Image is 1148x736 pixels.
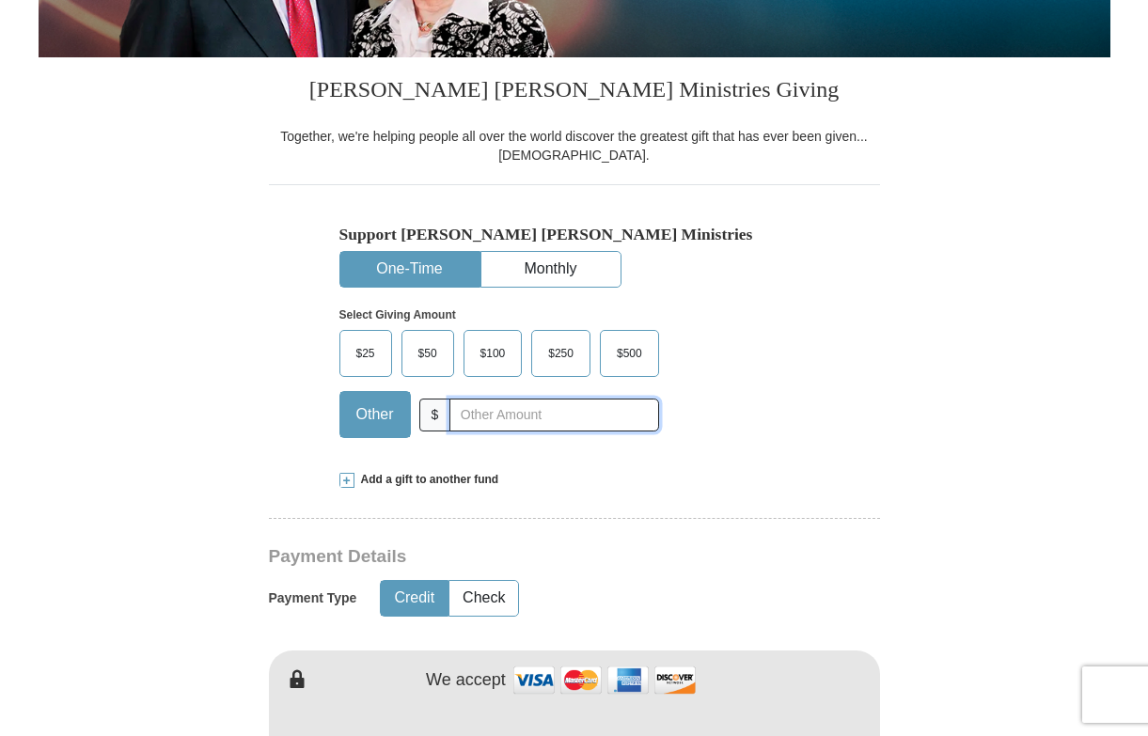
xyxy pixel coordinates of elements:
[419,399,451,431] span: $
[354,472,499,488] span: Add a gift to another fund
[539,339,583,368] span: $250
[347,400,403,429] span: Other
[511,660,699,700] img: credit cards accepted
[449,581,518,616] button: Check
[481,252,621,287] button: Monthly
[340,252,480,287] button: One-Time
[449,399,658,431] input: Other Amount
[269,546,748,568] h3: Payment Details
[339,225,810,244] h5: Support [PERSON_NAME] [PERSON_NAME] Ministries
[409,339,447,368] span: $50
[339,308,456,321] strong: Select Giving Amount
[269,127,880,164] div: Together, we're helping people all over the world discover the greatest gift that has ever been g...
[347,339,385,368] span: $25
[471,339,515,368] span: $100
[381,581,448,616] button: Credit
[607,339,652,368] span: $500
[426,670,506,691] h4: We accept
[269,57,880,127] h3: [PERSON_NAME] [PERSON_NAME] Ministries Giving
[269,590,357,606] h5: Payment Type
